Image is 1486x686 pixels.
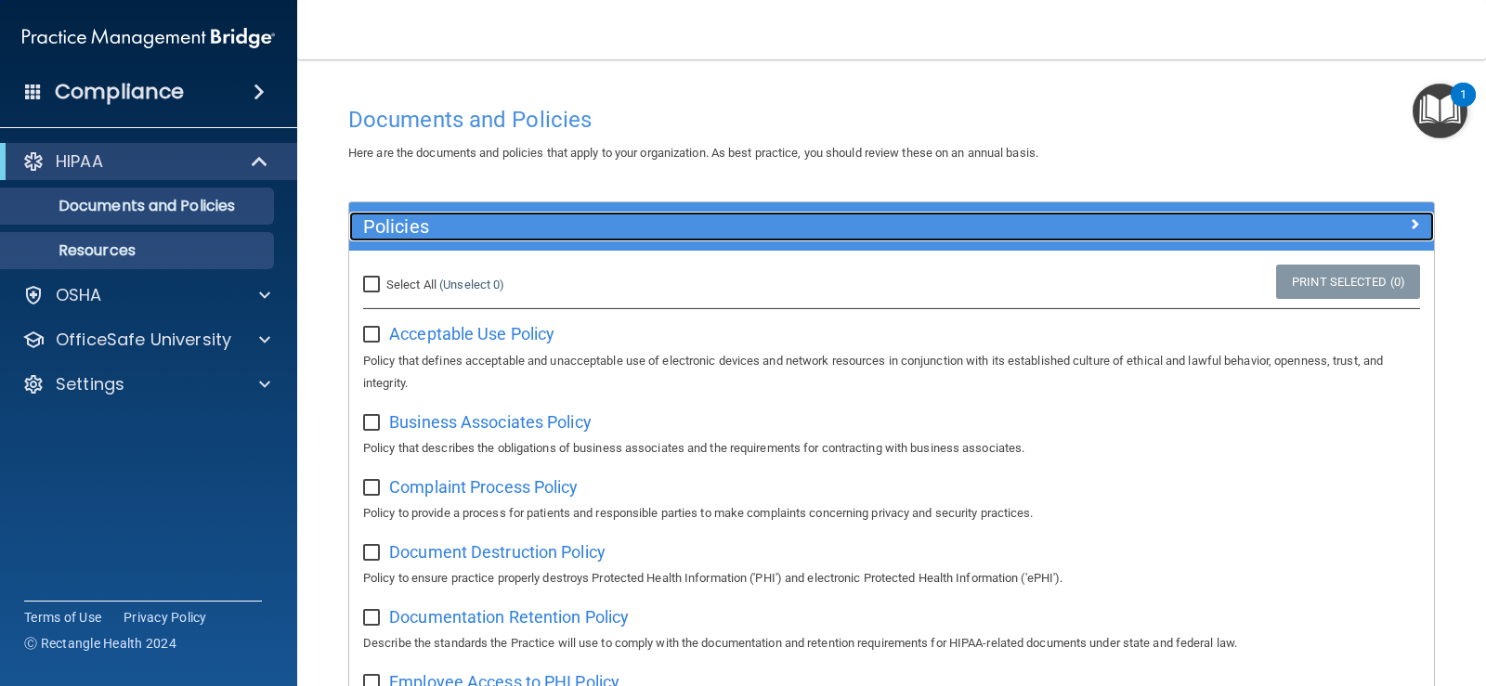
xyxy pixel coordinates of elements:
[363,502,1420,524] p: Policy to provide a process for patients and responsible parties to make complaints concerning pr...
[22,329,270,351] a: OfficeSafe University
[363,567,1420,589] p: Policy to ensure practice properly destroys Protected Health Information ('PHI') and electronic P...
[24,608,101,627] a: Terms of Use
[56,373,124,395] p: Settings
[348,108,1435,132] h4: Documents and Policies
[389,477,578,497] span: Complaint Process Policy
[22,373,270,395] a: Settings
[363,437,1420,459] p: Policy that describes the obligations of business associates and the requirements for contracting...
[1460,95,1466,119] div: 1
[12,197,266,215] p: Documents and Policies
[12,241,266,260] p: Resources
[22,150,269,173] a: HIPAA
[56,150,103,173] p: HIPAA
[386,278,437,291] span: Select All
[124,608,207,627] a: Privacy Policy
[22,19,275,57] img: PMB logo
[439,278,504,291] a: (Unselect 0)
[363,350,1420,395] p: Policy that defines acceptable and unacceptable use of electronic devices and network resources i...
[363,278,385,292] input: Select All (Unselect 0)
[1413,84,1467,138] button: Open Resource Center, 1 new notification
[1163,555,1464,629] iframe: Drift Widget Chat Controller
[348,146,1038,160] span: Here are the documents and policies that apply to your organization. As best practice, you should...
[363,216,1149,237] h5: Policies
[389,607,629,627] span: Documentation Retention Policy
[56,284,102,306] p: OSHA
[363,212,1420,241] a: Policies
[24,634,176,653] span: Ⓒ Rectangle Health 2024
[55,79,184,105] h4: Compliance
[1276,265,1420,299] a: Print Selected (0)
[389,324,554,343] span: Acceptable Use Policy
[363,632,1420,654] p: Describe the standards the Practice will use to comply with the documentation and retention requi...
[22,284,270,306] a: OSHA
[389,412,592,432] span: Business Associates Policy
[56,329,231,351] p: OfficeSafe University
[389,542,606,562] span: Document Destruction Policy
